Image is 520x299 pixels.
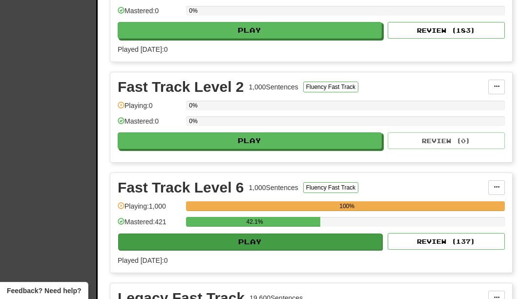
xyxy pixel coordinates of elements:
div: Mastered: 0 [118,116,181,132]
div: 100% [189,201,505,211]
button: Fluency Fast Track [303,82,358,92]
button: Play [118,132,382,149]
div: Mastered: 0 [118,6,181,22]
button: Play [118,22,382,39]
div: Mastered: 421 [118,217,181,233]
div: Playing: 0 [118,101,181,117]
div: 1,000 Sentences [249,82,298,92]
button: Play [118,234,382,250]
div: Fast Track Level 6 [118,180,244,195]
div: Playing: 1,000 [118,201,181,217]
button: Fluency Fast Track [303,182,358,193]
button: Review (0) [388,132,505,149]
div: 42.1% [189,217,320,227]
span: Played [DATE]: 0 [118,256,167,264]
div: 1,000 Sentences [249,183,298,192]
div: Fast Track Level 2 [118,80,244,94]
span: Open feedback widget [7,286,81,296]
button: Review (183) [388,22,505,39]
button: Review (137) [388,233,505,250]
span: Played [DATE]: 0 [118,45,167,53]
